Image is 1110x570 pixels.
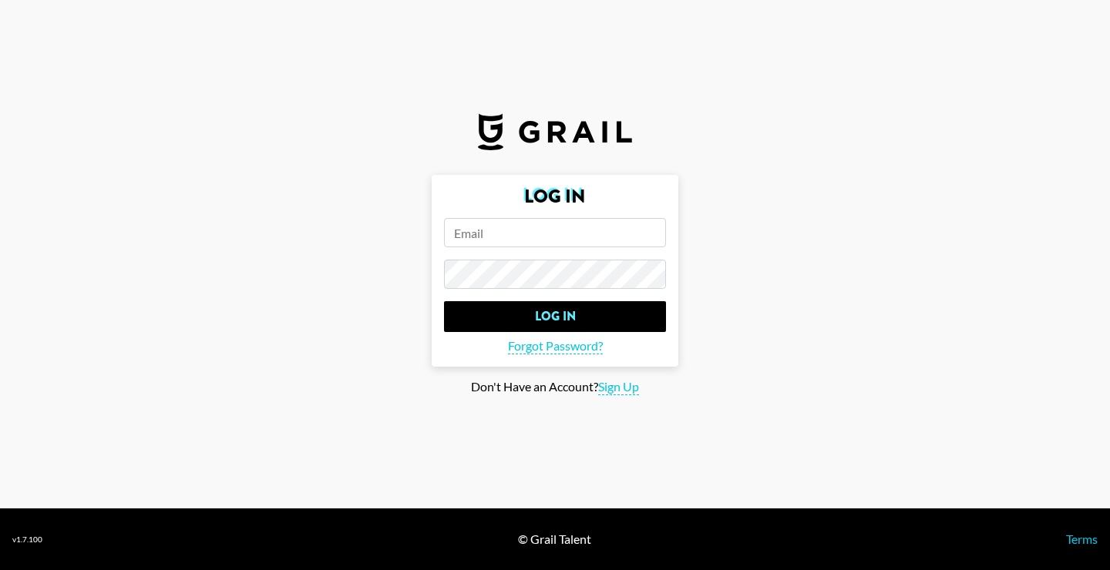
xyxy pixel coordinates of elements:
input: Log In [444,301,666,332]
div: Don't Have an Account? [12,379,1098,395]
input: Email [444,218,666,247]
span: Forgot Password? [508,338,603,354]
img: Grail Talent Logo [478,113,632,150]
a: Terms [1066,531,1098,546]
span: Sign Up [598,379,639,395]
h2: Log In [444,187,666,206]
div: © Grail Talent [518,531,591,547]
div: v 1.7.100 [12,535,42,545]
